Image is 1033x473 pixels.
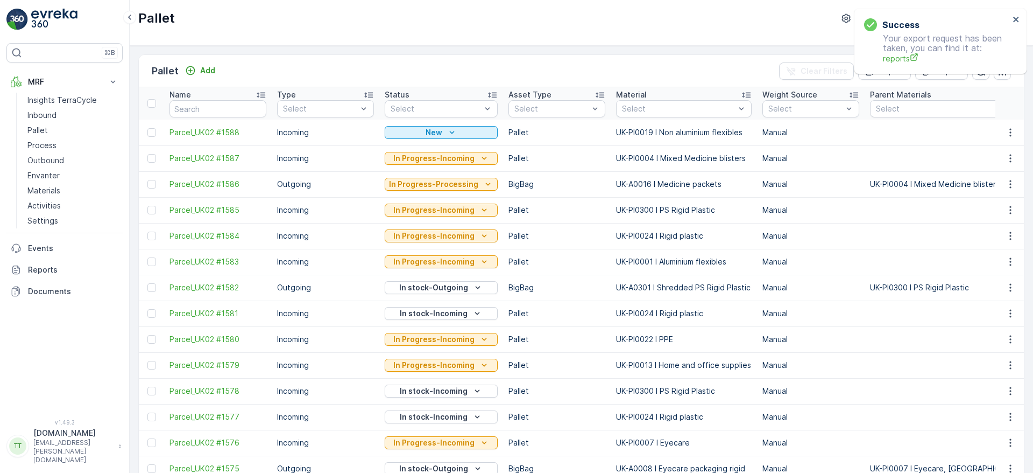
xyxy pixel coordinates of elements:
[272,145,379,171] td: Incoming
[169,360,266,371] span: Parcel_UK02 #1579
[6,9,28,30] img: logo
[169,412,266,422] a: Parcel_UK02 #1577
[27,185,60,196] p: Materials
[28,76,101,87] p: MRF
[400,386,468,397] p: In stock-Incoming
[393,231,475,241] p: In Progress-Incoming
[611,301,757,326] td: UK-PI0024 I Rigid plastic
[272,275,379,301] td: Outgoing
[389,179,478,190] p: In Progress-Processing
[27,215,58,226] p: Settings
[768,103,843,114] p: Select
[6,419,123,426] span: v 1.49.3
[611,223,757,249] td: UK-PI0024 I Rigid plastic
[147,128,156,137] div: Toggle Row Selected
[399,282,468,293] p: In stock-Outgoing
[611,378,757,404] td: UK-PI0300 I PS Rigid Plastic
[503,275,611,301] td: BigBag
[757,404,865,430] td: Manual
[27,170,60,181] p: Envanter
[272,326,379,352] td: Incoming
[400,308,468,319] p: In stock-Incoming
[385,359,498,372] button: In Progress-Incoming
[104,48,115,57] p: ⌘B
[757,326,865,352] td: Manual
[757,378,865,404] td: Manual
[622,103,735,114] p: Select
[147,154,156,163] div: Toggle Row Selected
[169,282,266,293] span: Parcel_UK02 #1582
[9,437,26,455] div: TT
[147,309,156,318] div: Toggle Row Selected
[757,249,865,275] td: Manual
[27,110,56,121] p: Inbound
[757,352,865,378] td: Manual
[169,308,266,319] a: Parcel_UK02 #1581
[23,108,123,123] a: Inbound
[503,145,611,171] td: Pallet
[1013,15,1020,25] button: close
[169,153,266,164] a: Parcel_UK02 #1587
[147,258,156,266] div: Toggle Row Selected
[611,145,757,171] td: UK-PI0004 I Mixed Medicine blisters
[169,437,266,448] a: Parcel_UK02 #1576
[6,238,123,259] a: Events
[385,229,498,242] button: In Progress-Incoming
[169,334,266,345] span: Parcel_UK02 #1580
[23,183,123,198] a: Materials
[801,66,847,76] p: Clear Filters
[27,140,56,151] p: Process
[385,255,498,268] button: In Progress-Incoming
[23,93,123,108] a: Insights TerraCycle
[882,18,919,31] h3: Success
[152,64,179,79] p: Pallet
[883,53,1009,64] a: reports
[870,89,931,100] p: Parent Materials
[272,352,379,378] td: Incoming
[393,205,475,215] p: In Progress-Incoming
[6,259,123,281] a: Reports
[23,153,123,168] a: Outbound
[6,281,123,302] a: Documents
[779,62,854,80] button: Clear Filters
[385,281,498,294] button: In stock-Outgoing
[762,89,817,100] p: Weight Source
[864,33,1009,64] p: Your export request has been taken, you can find it at:
[169,231,266,241] span: Parcel_UK02 #1584
[200,65,215,76] p: Add
[147,335,156,344] div: Toggle Row Selected
[400,412,468,422] p: In stock-Incoming
[147,387,156,395] div: Toggle Row Selected
[272,120,379,145] td: Incoming
[169,205,266,215] a: Parcel_UK02 #1585
[611,275,757,301] td: UK-A0301 I Shredded PS Rigid Plastic
[611,120,757,145] td: UK-PI0019 I Non aluminium flexibles
[611,171,757,197] td: UK-A0016 I Medicine packets
[272,197,379,223] td: Incoming
[272,378,379,404] td: Incoming
[393,334,475,345] p: In Progress-Incoming
[272,404,379,430] td: Incoming
[385,178,498,191] button: In Progress-Processing
[169,127,266,138] span: Parcel_UK02 #1588
[272,223,379,249] td: Incoming
[503,171,611,197] td: BigBag
[147,413,156,421] div: Toggle Row Selected
[169,179,266,190] a: Parcel_UK02 #1586
[169,386,266,397] a: Parcel_UK02 #1578
[33,439,113,464] p: [EMAIL_ADDRESS][PERSON_NAME][DOMAIN_NAME]
[272,249,379,275] td: Incoming
[611,352,757,378] td: UK-PI0013 I Home and office supplies
[23,123,123,138] a: Pallet
[147,206,156,214] div: Toggle Row Selected
[393,153,475,164] p: In Progress-Incoming
[33,428,113,439] p: [DOMAIN_NAME]
[503,352,611,378] td: Pallet
[385,411,498,423] button: In stock-Incoming
[757,430,865,456] td: Manual
[31,9,77,30] img: logo_light-DOdMpM7g.png
[757,275,865,301] td: Manual
[28,286,118,297] p: Documents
